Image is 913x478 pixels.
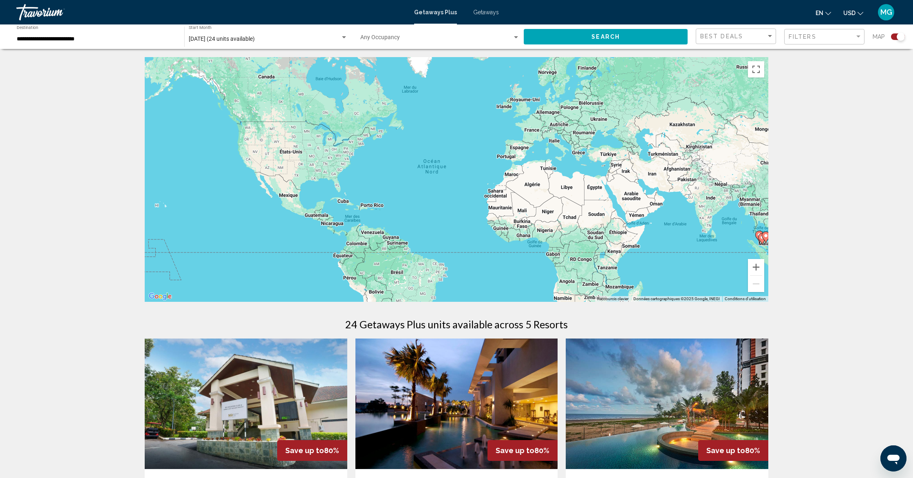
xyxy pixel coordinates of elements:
[189,35,255,42] span: [DATE] (24 units available)
[345,318,568,330] h1: 24 Getaways Plus units available across 5 Resorts
[876,4,897,21] button: User Menu
[706,446,745,455] span: Save up to
[816,7,831,19] button: Change language
[873,31,885,42] span: Map
[355,339,558,469] img: ii_swg1.jpg
[843,7,863,19] button: Change currency
[414,9,457,15] a: Getaways Plus
[524,29,688,44] button: Search
[816,10,823,16] span: en
[700,33,743,40] span: Best Deals
[591,34,620,40] span: Search
[843,10,856,16] span: USD
[789,33,816,40] span: Filters
[487,440,558,461] div: 80%
[880,445,906,471] iframe: Bouton de lancement de la fenêtre de messagerie
[748,61,764,77] button: Passer en plein écran
[784,29,864,45] button: Filter
[566,339,768,469] img: ii_tiu1.jpg
[725,297,766,301] a: Conditions d'utilisation (s'ouvre dans un nouvel onglet)
[880,8,892,16] span: MG
[748,259,764,275] button: Zoom avant
[277,440,347,461] div: 80%
[147,291,174,302] img: Google
[496,446,534,455] span: Save up to
[285,446,324,455] span: Save up to
[700,33,774,40] mat-select: Sort by
[748,276,764,292] button: Zoom arrière
[698,440,768,461] div: 80%
[16,4,406,20] a: Travorium
[633,297,720,301] span: Données cartographiques ©2025 Google, INEGI
[473,9,499,15] a: Getaways
[597,296,629,302] button: Raccourcis clavier
[145,339,347,469] img: ii_hld1.jpg
[147,291,174,302] a: Ouvrir cette zone dans Google Maps (dans une nouvelle fenêtre)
